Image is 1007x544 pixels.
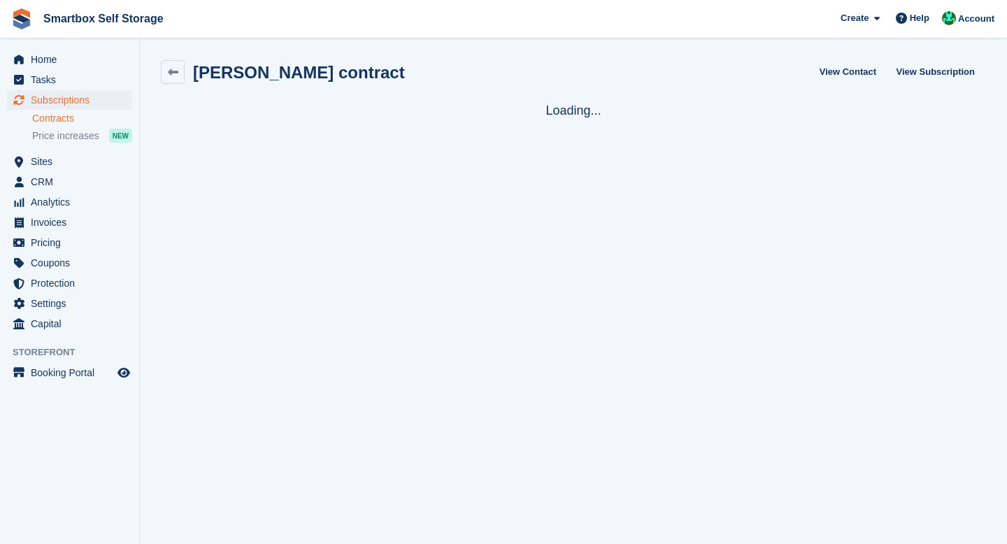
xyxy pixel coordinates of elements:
[31,294,115,313] span: Settings
[32,129,99,143] span: Price increases
[7,192,132,212] a: menu
[32,128,132,143] a: Price increases NEW
[31,314,115,334] span: Capital
[942,11,956,25] img: Elinor Shepherd
[31,152,115,171] span: Sites
[7,50,132,69] a: menu
[841,11,869,25] span: Create
[31,70,115,90] span: Tasks
[161,101,986,120] div: Loading...
[7,90,132,110] a: menu
[7,152,132,171] a: menu
[814,60,882,83] a: View Contact
[7,213,132,232] a: menu
[31,233,115,252] span: Pricing
[109,129,132,143] div: NEW
[891,60,980,83] a: View Subscription
[31,50,115,69] span: Home
[193,63,405,82] h2: [PERSON_NAME] contract
[7,172,132,192] a: menu
[7,253,132,273] a: menu
[31,363,115,382] span: Booking Portal
[31,172,115,192] span: CRM
[7,233,132,252] a: menu
[31,90,115,110] span: Subscriptions
[31,273,115,293] span: Protection
[7,294,132,313] a: menu
[7,314,132,334] a: menu
[7,70,132,90] a: menu
[38,7,169,30] a: Smartbox Self Storage
[32,112,132,125] a: Contracts
[13,345,139,359] span: Storefront
[958,12,994,26] span: Account
[115,364,132,381] a: Preview store
[31,213,115,232] span: Invoices
[7,273,132,293] a: menu
[31,192,115,212] span: Analytics
[7,363,132,382] a: menu
[11,8,32,29] img: stora-icon-8386f47178a22dfd0bd8f6a31ec36ba5ce8667c1dd55bd0f319d3a0aa187defe.svg
[31,253,115,273] span: Coupons
[910,11,929,25] span: Help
